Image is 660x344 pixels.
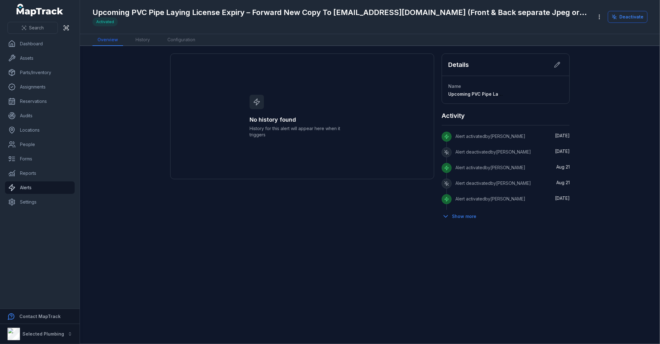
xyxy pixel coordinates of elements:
a: Assets [5,52,75,64]
button: Show more [442,210,480,223]
button: Search [7,22,58,34]
span: Name [448,83,461,89]
a: Locations [5,124,75,136]
span: Alert activated by [PERSON_NAME] [455,134,525,139]
a: Overview [92,34,123,46]
a: Reservations [5,95,75,108]
span: Alert deactivated by [PERSON_NAME] [455,149,531,154]
span: Alert activated by [PERSON_NAME] [455,165,525,170]
a: Audits [5,109,75,122]
h2: Activity [442,111,465,120]
strong: Contact MapTrack [19,314,61,319]
span: Aug 21 [556,164,570,169]
time: 10/1/2025, 7:47:00 AM [555,149,570,154]
a: Configuration [162,34,200,46]
span: Alert deactivated by [PERSON_NAME] [455,180,531,186]
span: [DATE] [555,133,570,138]
button: Deactivate [608,11,648,23]
time: 10/1/2025, 7:47:05 AM [555,133,570,138]
span: Aug 21 [556,180,570,185]
span: [DATE] [555,195,570,201]
span: History for this alert will appear here when it triggers [250,125,355,138]
div: Activated [92,18,118,26]
a: Settings [5,196,75,208]
a: Dashboard [5,38,75,50]
a: Reports [5,167,75,180]
a: Alerts [5,181,75,194]
h3: No history found [250,115,355,124]
a: History [131,34,155,46]
time: 8/21/2025, 8:14:48 AM [556,180,570,185]
time: 8/21/2025, 8:15:01 AM [556,164,570,169]
h1: Upcoming PVC Pipe Laying License Expiry – Forward New Copy To [EMAIL_ADDRESS][DOMAIN_NAME] (Front... [92,8,588,18]
a: Parts/Inventory [5,66,75,79]
a: MapTrack [17,4,63,16]
a: Assignments [5,81,75,93]
strong: Selected Plumbing [22,331,64,336]
time: 8/18/2025, 2:48:16 PM [555,195,570,201]
a: People [5,138,75,151]
a: Forms [5,153,75,165]
span: Search [29,25,44,31]
span: Alert activated by [PERSON_NAME] [455,196,525,201]
h2: Details [448,60,469,69]
span: [DATE] [555,149,570,154]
